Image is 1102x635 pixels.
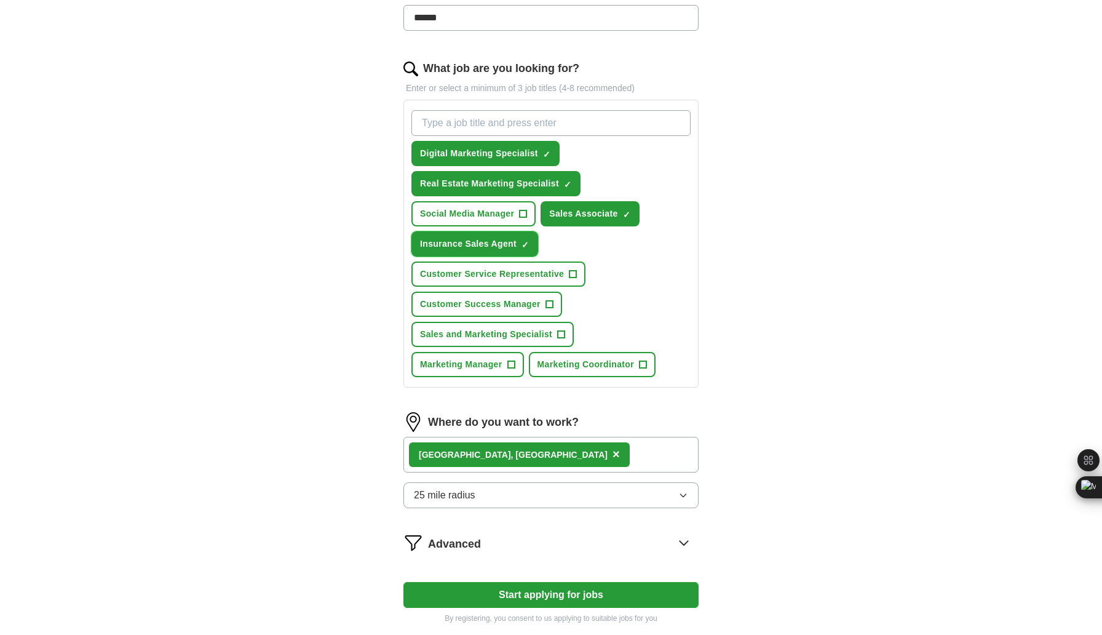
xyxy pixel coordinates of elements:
span: Advanced [428,536,481,553]
span: Marketing Coordinator [537,358,634,371]
span: ✓ [623,210,630,220]
button: Social Media Manager [411,201,536,226]
span: Customer Success Manager [420,298,541,311]
span: Real Estate Marketing Specialist [420,177,559,190]
span: Insurance Sales Agent [420,238,517,250]
button: × [612,445,620,464]
button: Real Estate Marketing Specialist✓ [411,171,581,196]
button: Digital Marketing Specialist✓ [411,141,560,166]
span: 25 mile radius [414,488,475,503]
button: Marketing Coordinator [529,352,656,377]
span: Social Media Manager [420,207,514,220]
button: 25 mile radius [403,482,699,508]
button: Customer Success Manager [411,292,562,317]
button: Sales Associate✓ [541,201,639,226]
button: Customer Service Representative [411,262,585,287]
button: Start applying for jobs [403,582,699,608]
label: Where do you want to work? [428,414,579,431]
strong: [GEOGRAPHIC_DATA] [419,450,511,460]
input: Type a job title and press enter [411,110,691,136]
p: Enter or select a minimum of 3 job titles (4-8 recommended) [403,82,699,95]
p: By registering, you consent to us applying to suitable jobs for you [403,613,699,624]
img: filter [403,533,423,553]
button: Marketing Manager [411,352,524,377]
span: Sales Associate [549,207,617,220]
span: Marketing Manager [420,358,502,371]
span: Customer Service Representative [420,268,564,281]
div: , [GEOGRAPHIC_DATA] [419,449,608,461]
img: search.png [403,62,418,76]
button: Sales and Marketing Specialist [411,322,574,347]
span: Sales and Marketing Specialist [420,328,552,341]
img: location.png [403,412,423,432]
span: ✓ [521,240,529,250]
span: ✓ [543,150,550,159]
span: ✓ [564,180,571,190]
label: What job are you looking for? [423,60,579,77]
span: Digital Marketing Specialist [420,147,538,160]
span: × [612,447,620,461]
button: Insurance Sales Agent✓ [411,231,538,257]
